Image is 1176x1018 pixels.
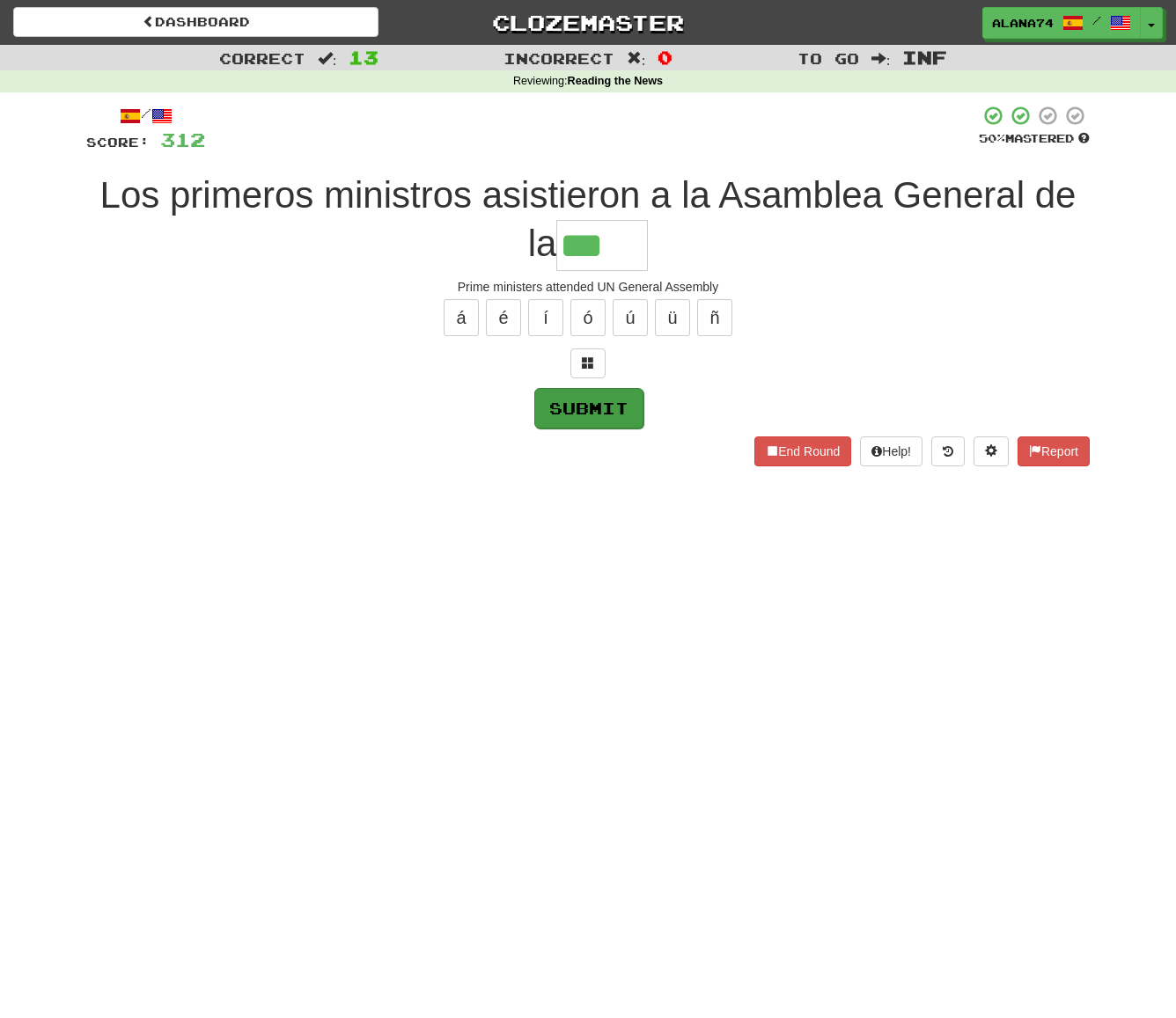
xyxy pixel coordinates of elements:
[100,174,1077,264] span: Los primeros ministros asistieron a la Asamblea General de la
[86,278,1090,296] div: Prime ministers attended UN General Assembly
[444,299,479,336] button: á
[979,131,1090,147] div: Mastered
[160,128,205,150] span: 312
[486,299,521,336] button: é
[13,7,379,37] a: Dashboard
[613,299,648,336] button: ú
[979,131,1005,145] span: 50 %
[86,105,205,127] div: /
[902,47,947,68] span: Inf
[503,49,614,67] span: Incorrect
[658,47,673,68] span: 0
[655,299,690,336] button: ü
[405,7,770,38] a: Clozemaster
[697,299,732,336] button: ñ
[86,135,150,150] span: Score:
[570,299,606,336] button: ó
[534,388,643,428] button: Submit
[568,75,663,87] strong: Reading the News
[1018,436,1090,466] button: Report
[860,436,922,466] button: Help!
[219,49,305,67] span: Correct
[528,299,563,336] button: í
[349,47,379,68] span: 13
[871,51,891,66] span: :
[982,7,1141,39] a: Alana74 /
[797,49,859,67] span: To go
[754,436,851,466] button: End Round
[931,436,965,466] button: Round history (alt+y)
[570,348,606,378] button: Switch sentence to multiple choice alt+p
[992,15,1054,31] span: Alana74
[627,51,646,66] span: :
[318,51,337,66] span: :
[1092,14,1101,26] span: /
